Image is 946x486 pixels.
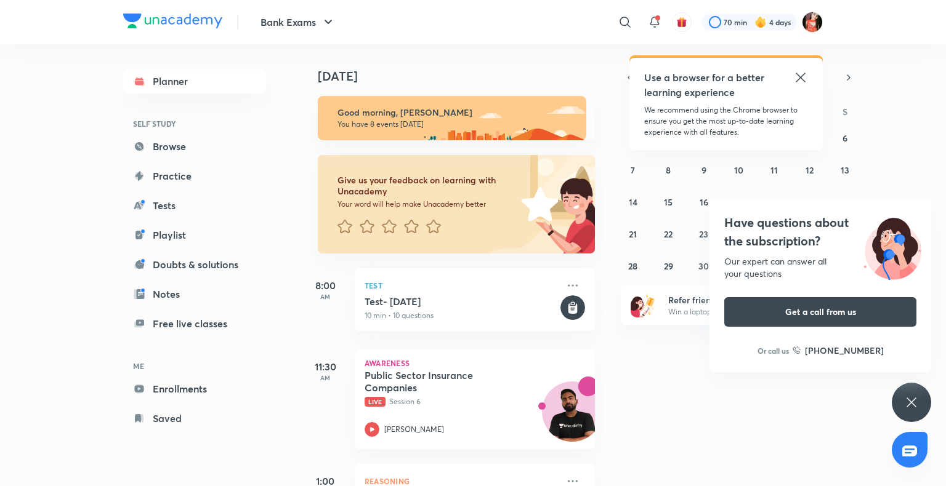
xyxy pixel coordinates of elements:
button: September 30, 2025 [694,256,714,276]
abbr: September 15, 2025 [664,196,673,208]
a: Planner [123,69,266,94]
abbr: September 23, 2025 [699,228,708,240]
button: September 28, 2025 [623,256,643,276]
img: Avatar [543,388,602,447]
abbr: September 8, 2025 [666,164,671,176]
img: referral [631,293,655,317]
h6: SELF STUDY [123,113,266,134]
a: [PHONE_NUMBER] [793,344,884,357]
abbr: September 18, 2025 [770,196,778,208]
button: September 6, 2025 [835,128,855,148]
a: Browse [123,134,266,159]
abbr: September 19, 2025 [806,196,814,208]
span: Live [365,397,386,407]
abbr: September 29, 2025 [664,260,673,272]
h5: Use a browser for a better learning experience [644,70,767,100]
button: September 19, 2025 [800,192,820,212]
button: September 16, 2025 [694,192,714,212]
abbr: September 6, 2025 [843,132,847,144]
p: 10 min • 10 questions [365,310,558,321]
button: September 17, 2025 [729,192,749,212]
button: avatar [672,12,692,32]
p: Your word will help make Unacademy better [338,199,517,209]
img: morning [318,96,586,140]
h6: Give us your feedback on learning with Unacademy [338,175,517,197]
p: [PERSON_NAME] [384,424,444,435]
h4: Have questions about the subscription? [724,213,916,250]
p: AM [301,293,350,300]
button: September 20, 2025 [835,192,855,212]
img: Minakshi gakre [802,12,823,33]
img: avatar [676,17,687,28]
h5: 8:00 [301,278,350,293]
a: Tests [123,193,266,218]
abbr: September 30, 2025 [698,260,709,272]
img: streak [754,16,767,28]
button: September 11, 2025 [764,160,784,180]
abbr: September 12, 2025 [806,164,814,176]
h5: Public Sector Insurance Companies [365,369,518,394]
abbr: September 10, 2025 [734,164,743,176]
button: September 7, 2025 [623,160,643,180]
abbr: September 14, 2025 [629,196,637,208]
abbr: September 16, 2025 [700,196,708,208]
h6: Good morning, [PERSON_NAME] [338,107,575,118]
abbr: September 20, 2025 [840,196,850,208]
a: Saved [123,406,266,431]
p: We recommend using the Chrome browser to ensure you get the most up-to-date learning experience w... [644,105,808,138]
h4: [DATE] [318,69,607,84]
abbr: Saturday [843,106,847,118]
button: September 18, 2025 [764,192,784,212]
a: Enrollments [123,376,266,401]
abbr: September 7, 2025 [631,164,635,176]
button: September 29, 2025 [658,256,678,276]
button: September 22, 2025 [658,224,678,244]
abbr: September 13, 2025 [841,164,849,176]
p: Win a laptop, vouchers & more [668,306,820,317]
abbr: September 17, 2025 [735,196,743,208]
abbr: September 28, 2025 [628,260,637,272]
button: September 8, 2025 [658,160,678,180]
a: Practice [123,164,266,188]
button: September 21, 2025 [623,224,643,244]
img: Company Logo [123,14,222,28]
p: Or call us [758,345,789,356]
abbr: September 21, 2025 [629,228,637,240]
button: September 23, 2025 [694,224,714,244]
button: Get a call from us [724,297,916,327]
img: feedback_image [480,155,595,253]
div: Our expert can answer all your questions [724,255,916,280]
button: September 14, 2025 [623,192,643,212]
h5: Test- 3rd Sep, 2025 [365,295,558,308]
button: September 10, 2025 [729,160,749,180]
h5: 11:30 [301,359,350,374]
a: Notes [123,282,266,306]
abbr: September 22, 2025 [664,228,673,240]
img: ttu_illustration_new.svg [854,213,931,280]
button: September 9, 2025 [694,160,714,180]
abbr: September 11, 2025 [770,164,778,176]
a: Company Logo [123,14,222,31]
a: Free live classes [123,311,266,336]
p: AM [301,374,350,381]
p: Session 6 [365,396,558,407]
p: You have 8 events [DATE] [338,119,575,129]
button: Bank Exams [253,10,343,34]
abbr: September 9, 2025 [701,164,706,176]
a: Doubts & solutions [123,252,266,277]
h6: ME [123,356,266,376]
h6: [PHONE_NUMBER] [805,344,884,357]
h6: Refer friends [668,293,820,306]
button: September 13, 2025 [835,160,855,180]
a: Playlist [123,223,266,247]
p: Awareness [365,359,585,367]
button: September 15, 2025 [658,192,678,212]
p: Test [365,278,558,293]
button: September 12, 2025 [800,160,820,180]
